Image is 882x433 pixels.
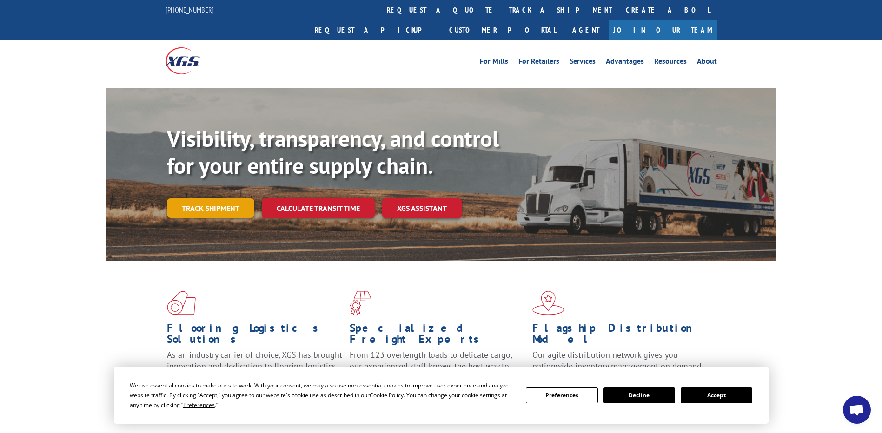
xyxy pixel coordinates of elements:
a: Services [570,58,596,68]
a: Track shipment [167,198,254,218]
img: xgs-icon-focused-on-flooring-red [350,291,371,315]
h1: Flagship Distribution Model [532,322,708,349]
div: We use essential cookies to make our site work. With your consent, we may also use non-essential ... [130,381,515,410]
a: XGS ASSISTANT [382,198,462,218]
a: Request a pickup [308,20,442,40]
a: For Retailers [518,58,559,68]
span: Our agile distribution network gives you nationwide inventory management on demand. [532,349,703,371]
a: Customer Portal [442,20,563,40]
div: Cookie Consent Prompt [114,367,769,424]
a: About [697,58,717,68]
b: Visibility, transparency, and control for your entire supply chain. [167,124,499,180]
span: As an industry carrier of choice, XGS has brought innovation and dedication to flooring logistics... [167,349,342,382]
h1: Specialized Freight Experts [350,322,525,349]
a: [PHONE_NUMBER] [166,5,214,14]
a: Resources [654,58,687,68]
span: Preferences [183,401,215,409]
span: Cookie Policy [370,391,404,399]
a: Open chat [843,396,871,424]
button: Preferences [526,387,597,403]
button: Accept [681,387,752,403]
img: xgs-icon-total-supply-chain-intelligence-red [167,291,196,315]
a: Join Our Team [609,20,717,40]
a: For Mills [480,58,508,68]
a: Agent [563,20,609,40]
h1: Flooring Logistics Solutions [167,322,343,349]
a: Advantages [606,58,644,68]
button: Decline [603,387,675,403]
p: From 123 overlength loads to delicate cargo, our experienced staff knows the best way to move you... [350,349,525,391]
a: Calculate transit time [262,198,375,218]
img: xgs-icon-flagship-distribution-model-red [532,291,564,315]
